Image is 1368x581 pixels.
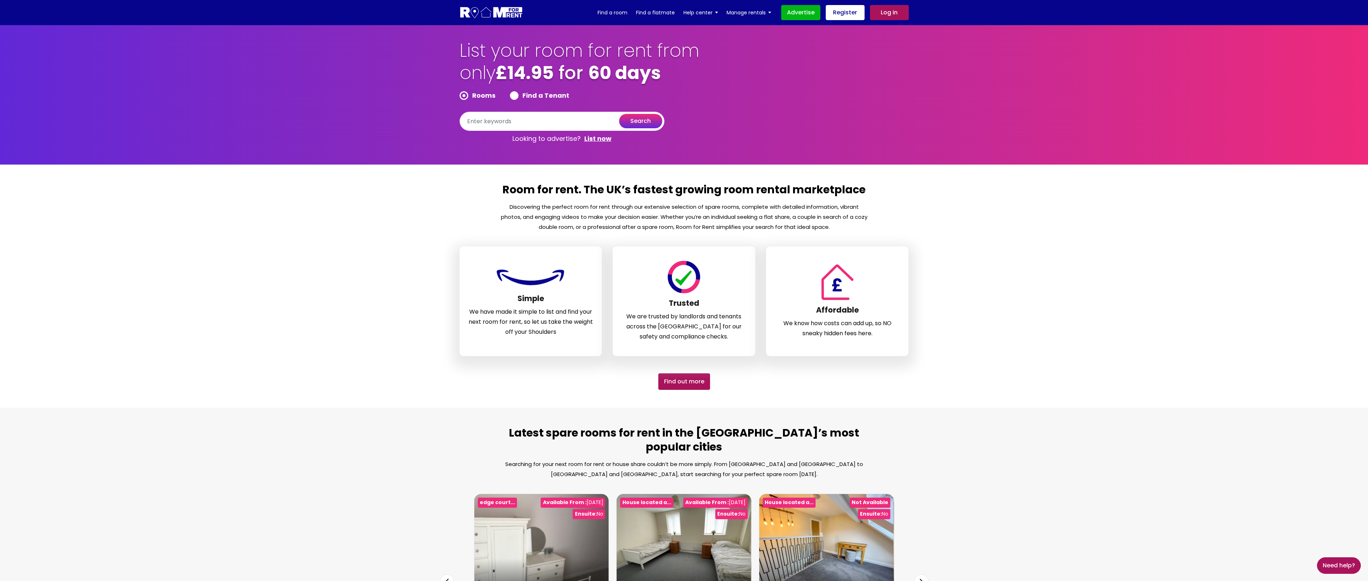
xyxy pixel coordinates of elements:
[685,499,729,506] b: Available From :
[781,5,820,20] a: Advertise
[775,318,900,338] p: We know how costs can add up, so NO sneaky hidden fees here.
[727,7,771,18] a: Manage rentals
[860,511,882,518] b: Ensuite:
[658,373,710,390] a: Find out More
[765,499,814,506] b: House located a...
[469,294,593,307] h3: Simple
[636,7,675,18] a: Find a flatmate
[559,60,583,86] span: for
[858,509,890,519] div: No
[717,511,739,518] b: Ensuite:
[496,60,554,86] b: £14.95
[460,131,664,147] p: Looking to advertise?
[622,299,746,312] h3: Trusted
[715,509,748,519] div: No
[460,40,700,91] h1: List your room for rent from only
[500,202,868,232] p: Discovering the perfect room for rent through our extensive selection of spare rooms, complete wi...
[500,426,868,459] h2: Latest spare rooms for rent in the [GEOGRAPHIC_DATA]’s most popular cities
[460,91,496,100] label: Rooms
[584,134,612,143] a: List now
[543,499,586,506] b: Available From :
[573,509,605,519] div: No
[500,459,868,479] p: Searching for your next room for rent or house share couldn’t be more simply. From [GEOGRAPHIC_DA...
[541,498,605,508] div: [DATE]
[469,307,593,337] p: We have made it simple to list and find your next room for rent, so let us take the weight off yo...
[588,60,661,86] b: 60 days
[480,499,515,506] b: edge court...
[1317,557,1361,574] a: Need Help?
[870,5,909,20] a: Log in
[619,114,662,128] button: search
[460,6,523,19] img: Logo for Room for Rent, featuring a welcoming design with a house icon and modern typography
[683,7,718,18] a: Help center
[598,7,627,18] a: Find a room
[575,511,597,518] b: Ensuite:
[826,5,865,20] a: Register
[818,264,857,300] img: Room For Rent
[500,183,868,202] h2: Room for rent. The UK’s fastest growing room rental marketplace
[666,261,702,293] img: Room For Rent
[622,312,746,342] p: We are trusted by landlords and tenants across the [GEOGRAPHIC_DATA] for our safety and complianc...
[510,91,569,100] label: Find a Tenant
[852,499,888,506] b: Not Available
[775,305,900,318] h3: Affordable
[683,498,748,508] div: [DATE]
[495,266,567,289] img: Room For Rent
[622,499,671,506] b: House located a...
[460,112,664,131] input: Enter keywords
